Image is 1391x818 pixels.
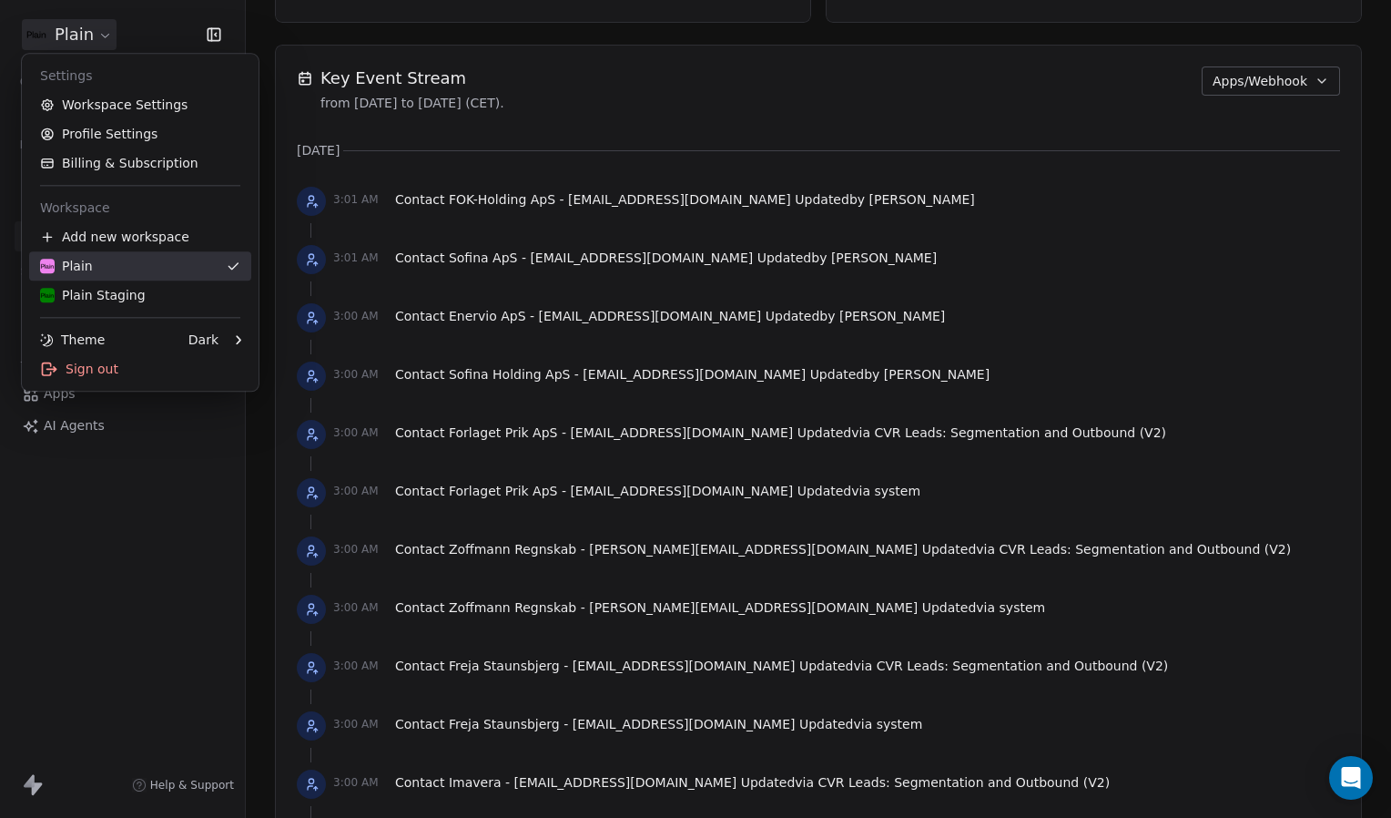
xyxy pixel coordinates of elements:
div: Theme [40,331,105,349]
div: Settings [29,61,251,90]
div: Workspace [29,193,251,222]
div: Sign out [29,354,251,383]
div: Dark [188,331,218,349]
div: Plain [40,257,93,275]
img: Plain-Logo-Tile.png [40,259,55,273]
a: Workspace Settings [29,90,251,119]
div: Plain Staging [40,286,146,304]
div: Add new workspace [29,222,251,251]
img: Plain-Logo-Tile.png [40,288,55,302]
a: Profile Settings [29,119,251,148]
a: Billing & Subscription [29,148,251,178]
